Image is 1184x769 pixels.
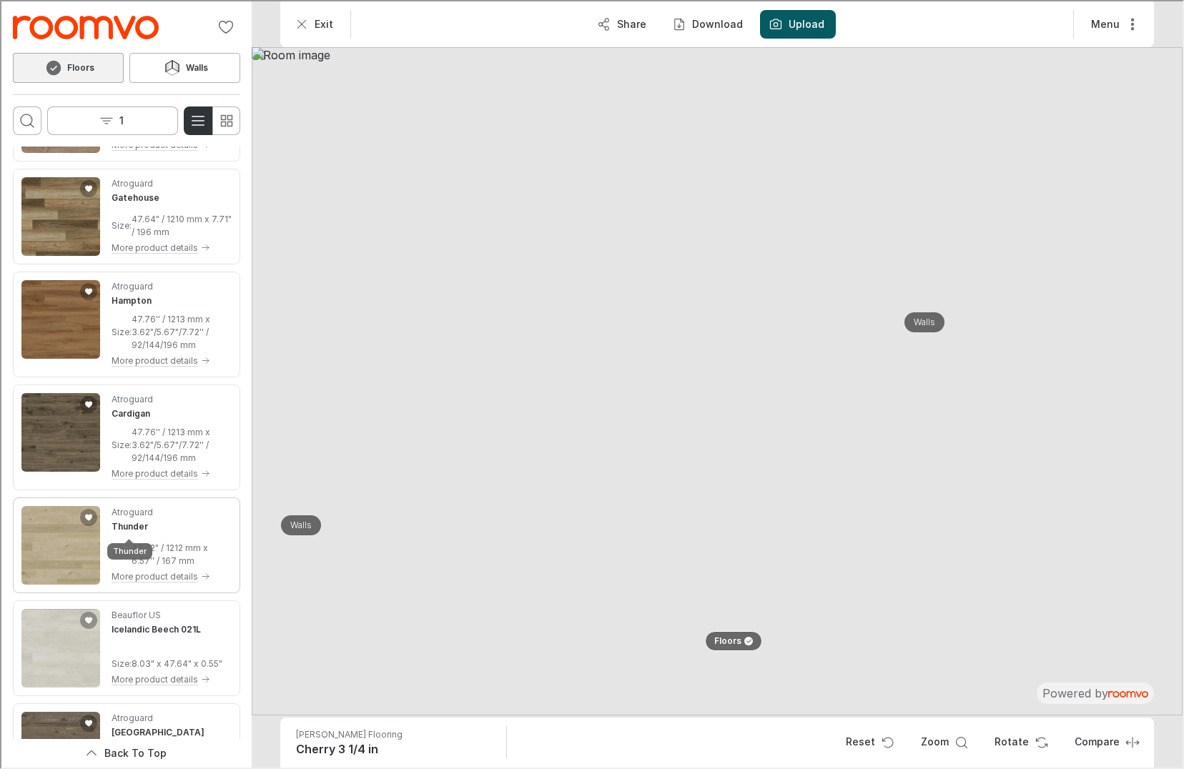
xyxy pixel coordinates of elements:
div: See Icelandic Beech 021L in the room [11,599,239,695]
p: Atroguard [110,176,152,189]
p: Size : [110,437,130,450]
p: Download [691,16,741,30]
img: Logo representing floors by moore. [11,14,157,38]
button: Switch to detail view [182,105,211,134]
button: More product details [110,567,230,583]
div: See Gatehouse in the room [11,167,239,263]
button: Add Gatehouse to favorites [79,179,96,196]
h4: Cardigan [110,406,149,419]
p: Size : [110,218,130,231]
button: Rotate Surface [982,727,1056,755]
a: Go to floors by moore's website. [11,14,157,38]
button: Add Lakeview to favorites [79,713,96,730]
img: Icelandic Beech 021L. Link opens in a new window. [20,607,99,686]
h6: Cherry 3 1/4 in [295,740,495,755]
p: Size : [110,656,130,669]
p: 47.64" / 1210 mm x 7.71" / 196 mm [130,212,230,237]
p: More product details [110,240,197,253]
div: See Cardigan in the room [11,383,239,489]
h4: Lakeview [110,725,203,738]
button: More product details [110,670,221,686]
p: More product details [110,466,197,479]
p: Walls [912,315,934,327]
p: Atroguard [110,505,152,517]
button: Walls [280,514,320,534]
p: Atroguard [110,710,152,723]
button: Reset product [833,727,902,755]
h6: Walls [184,60,207,73]
button: Download [662,9,753,37]
button: More product details [110,239,230,254]
p: [PERSON_NAME] Flooring [295,727,401,740]
p: Beauflor US [110,607,159,620]
div: The visualizer is powered by Roomvo. [1041,684,1147,700]
h4: Hampton [110,293,150,306]
button: Walls [128,51,239,81]
img: Gatehouse. Link opens in a new window. [20,176,99,254]
button: Share [587,9,656,37]
button: Switch to simple view [210,105,239,134]
h4: Thunder [110,519,147,532]
h4: Gatehouse [110,190,158,203]
p: Size : [110,324,130,337]
img: Hampton. Link opens in a new window. [20,279,99,357]
p: More product details [110,353,197,366]
p: Powered by [1041,684,1147,700]
p: More product details [110,672,197,685]
p: More product details [110,569,197,582]
p: Floors [713,634,740,646]
button: Show details for Cherry 3 1/4 in [290,726,499,756]
img: Thunder. Link opens in a new window. [20,505,99,583]
button: Add Icelandic Beech 021L to favorites [79,610,96,627]
button: Add Cardigan to favorites [79,395,96,412]
button: Add Hampton to favorites [79,282,96,299]
p: Atroguard [110,392,152,405]
p: 1 [118,112,122,126]
button: Add Thunder to favorites [79,507,96,525]
button: Zoom room image [908,727,976,755]
button: More actions [1078,9,1147,37]
p: 8.03" x 47.64" x 0.55" [130,656,221,669]
button: Open search box [11,105,40,134]
h6: Floors [66,60,93,73]
p: Atroguard [110,279,152,292]
button: Floors [704,630,761,650]
img: Cardigan. Link opens in a new window. [20,392,99,470]
button: Walls [903,311,943,331]
button: Open the filters menu [46,105,177,134]
p: Exit [313,16,332,30]
button: Floors [11,51,122,81]
button: Exit [285,9,343,37]
p: 47.76'' / 1213 mm x 3.62"/5.67"/7.72'' / 92/144/196 mm [130,425,230,463]
img: Room image [250,46,1181,714]
p: Walls [289,518,310,530]
label: Upload [787,16,823,30]
button: More product details [110,352,230,367]
button: Upload a picture of your room [759,9,834,37]
button: More product details [110,465,230,480]
div: See Hampton in the room [11,270,239,376]
button: Scroll back to the beginning [11,738,239,766]
div: Product List Mode Selector [182,105,239,134]
p: 47.72" / 1212 mm x 6.57'' / 167 mm [130,540,230,566]
h4: Icelandic Beech 021L [110,622,199,635]
button: Enter compare mode [1062,727,1147,755]
div: Thunder [106,542,151,558]
button: No favorites [210,11,239,40]
p: Share [616,16,645,30]
img: roomvo_wordmark.svg [1107,690,1147,696]
p: 47.76'' / 1213 mm x 3.62"/5.67"/7.72'' / 92/144/196 mm [130,312,230,350]
div: See Thunder in the room [11,496,239,592]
